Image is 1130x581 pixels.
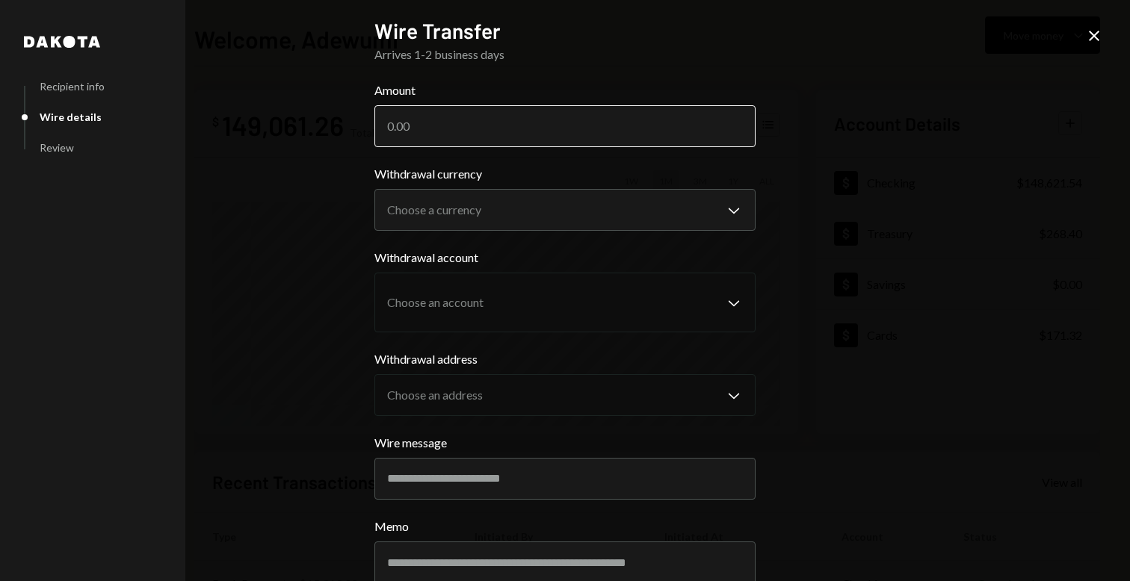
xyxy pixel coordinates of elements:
div: Arrives 1-2 business days [374,46,756,63]
div: Recipient info [40,80,105,93]
label: Amount [374,81,756,99]
h2: Wire Transfer [374,16,756,46]
label: Withdrawal account [374,249,756,267]
label: Memo [374,518,756,535]
label: Withdrawal currency [374,165,756,183]
input: 0.00 [374,105,756,147]
button: Withdrawal address [374,374,756,416]
button: Withdrawal currency [374,189,756,231]
div: Review [40,141,74,154]
div: Wire details [40,111,102,123]
label: Wire message [374,434,756,452]
button: Withdrawal account [374,273,756,332]
label: Withdrawal address [374,350,756,368]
